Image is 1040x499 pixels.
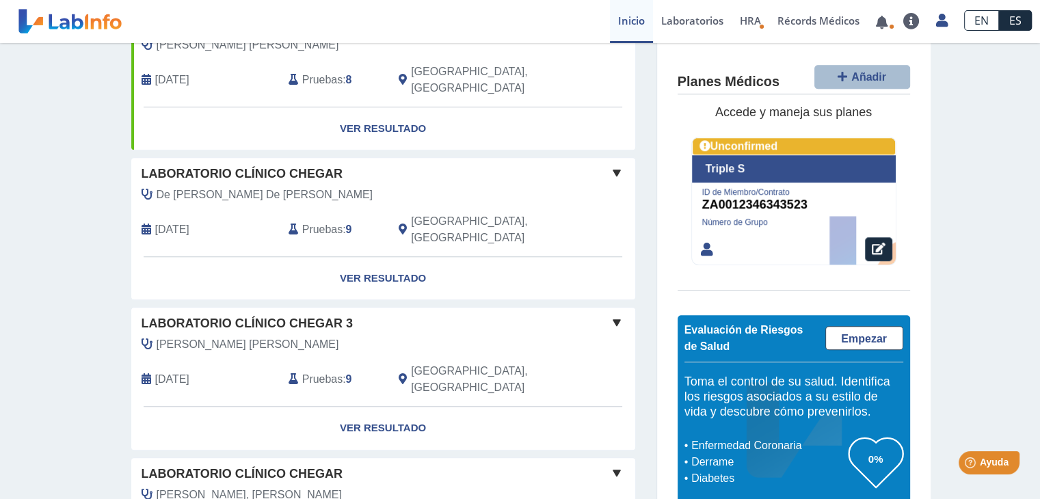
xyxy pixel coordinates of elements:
h4: Planes Médicos [678,75,779,91]
h5: Toma el control de su salud. Identifica los riesgos asociados a su estilo de vida y descubre cómo... [684,375,903,420]
span: Pruebas [302,221,343,238]
span: Empezar [841,333,887,345]
b: 9 [346,373,352,385]
span: Rio Grande, PR [411,213,562,246]
span: De Jesus De La Cruz, Henry [157,187,373,203]
div: : [278,64,388,96]
li: Diabetes [688,470,849,487]
button: Añadir [814,65,910,89]
a: ES [999,10,1032,31]
li: Enfermedad Coronaria [688,437,849,454]
a: Ver Resultado [131,407,635,450]
span: 2025-05-20 [155,221,189,238]
a: Empezar [825,326,903,350]
span: Jimenez Marchan, Carlos [157,336,339,353]
span: Laboratorio Clínico Chegar [142,465,343,483]
span: Accede y maneja sus planes [715,106,872,120]
span: Rio Grande, PR [411,64,562,96]
div: : [278,363,388,396]
span: HRA [740,14,761,27]
span: Añadir [851,71,886,83]
b: 8 [346,74,352,85]
span: Jimenez Marchan, Carlos [157,37,339,53]
div: : [278,213,388,246]
span: Rio Grande, PR [411,363,562,396]
h3: 0% [849,450,903,468]
li: Derrame [688,454,849,470]
b: 9 [346,224,352,235]
span: Laboratorio Clínico Chegar [142,165,343,183]
span: Laboratorio Clínico Chegar 3 [142,314,353,333]
iframe: Help widget launcher [918,446,1025,484]
a: EN [964,10,999,31]
span: Evaluación de Riesgos de Salud [684,324,803,352]
span: Pruebas [302,72,343,88]
a: Ver Resultado [131,257,635,300]
span: 2020-02-19 [155,72,189,88]
span: Pruebas [302,371,343,388]
a: Ver Resultado [131,107,635,150]
span: 2025-03-25 [155,371,189,388]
